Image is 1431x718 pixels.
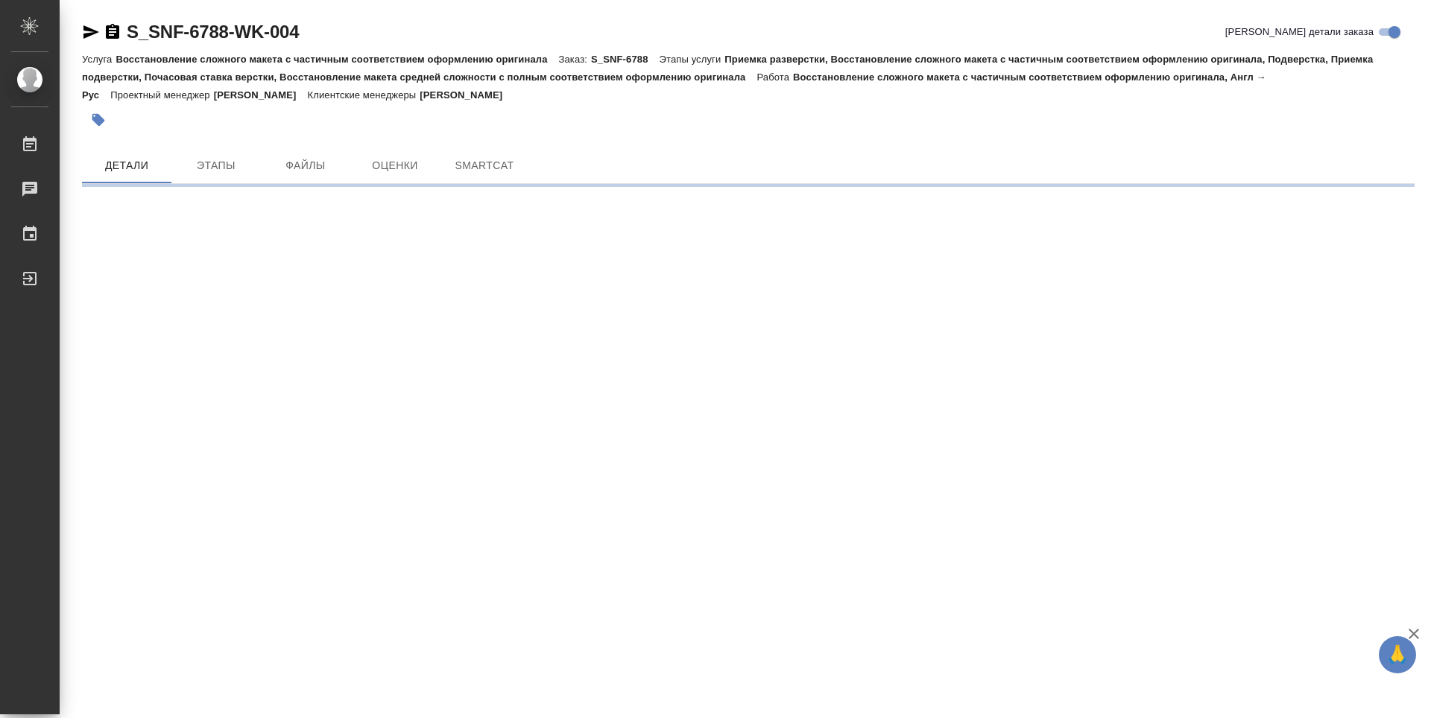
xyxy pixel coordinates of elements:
span: Детали [91,156,162,175]
p: Восстановление сложного макета с частичным соответствием оформлению оригинала [116,54,558,65]
button: 🙏 [1379,636,1416,673]
button: Скопировать ссылку для ЯМессенджера [82,23,100,41]
p: Работа [756,72,793,83]
button: Добавить тэг [82,104,115,136]
p: Проектный менеджер [110,89,213,101]
span: 🙏 [1385,639,1410,670]
p: Этапы услуги [660,54,725,65]
button: Скопировать ссылку [104,23,121,41]
span: Файлы [270,156,341,175]
p: [PERSON_NAME] [214,89,308,101]
p: Заказ: [559,54,591,65]
a: S_SNF-6788-WK-004 [127,22,299,42]
p: [PERSON_NAME] [420,89,514,101]
p: Клиентские менеджеры [308,89,420,101]
p: Услуга [82,54,116,65]
span: [PERSON_NAME] детали заказа [1225,25,1374,39]
span: Оценки [359,156,431,175]
span: Этапы [180,156,252,175]
span: SmartCat [449,156,520,175]
p: S_SNF-6788 [591,54,660,65]
p: Приемка разверстки, Восстановление сложного макета с частичным соответствием оформлению оригинала... [82,54,1373,83]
